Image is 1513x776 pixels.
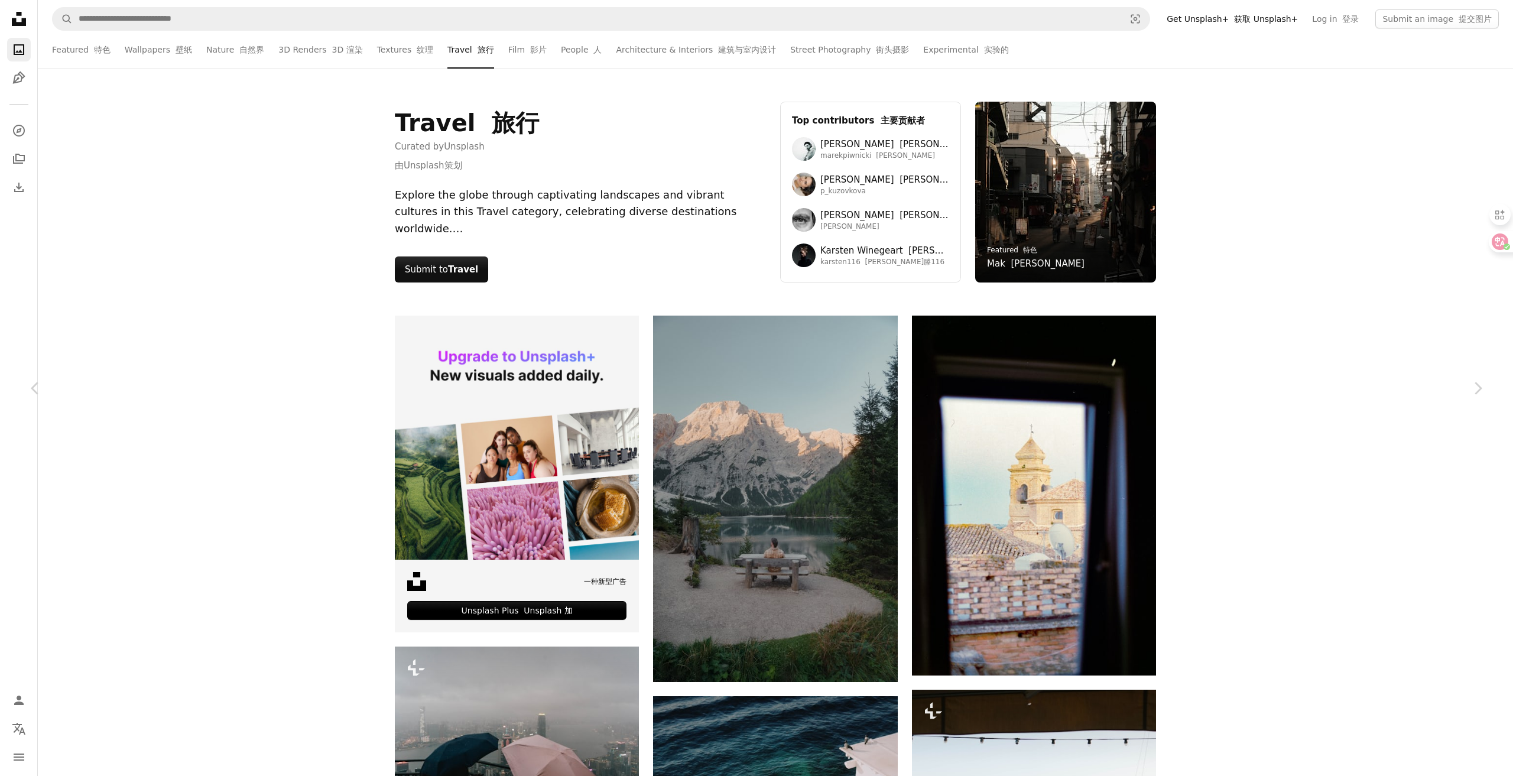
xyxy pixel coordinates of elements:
[7,689,31,712] a: Log in / Sign up
[407,572,426,591] img: file-1631678316303-ed18b8b5cb9cimage
[176,45,192,54] font: 壁纸
[206,31,264,69] a: Nature 自然界
[718,45,776,54] font: 建筑与室内设计
[7,38,31,61] a: Photos
[395,109,539,137] h1: Travel
[524,606,572,615] font: Unsplash 加
[524,562,627,601] span: A new kind of advertising for the internet.
[820,151,949,161] span: marekpiwnicki
[395,316,639,632] a: A new kind of advertising一种新型广告for the internet.Unsplash Plus Unsplash 加
[530,45,547,54] font: 影片
[820,243,949,258] span: Karsten Winegeart
[790,31,909,69] a: Street Photography 街头摄影
[7,119,31,142] a: Explore
[792,137,816,161] img: Avatar of user Marek Piwnicki
[395,139,539,177] span: Curated by
[792,113,949,128] h3: Top contributors
[404,160,444,171] a: Unsplash
[792,243,949,267] a: Avatar of user Karsten WinegeartKarsten Winegeart [PERSON_NAME]特karsten116 [PERSON_NAME]滕116
[593,45,602,54] font: 人
[792,243,816,267] img: Avatar of user Karsten Winegeart
[876,45,909,54] font: 街头摄影
[395,256,488,283] button: Submit toTravel
[278,31,362,69] a: 3D Renders 3D 渲染
[900,139,973,150] font: [PERSON_NAME]
[1234,14,1298,24] font: 获取 Unsplash+
[52,31,111,69] a: Featured 特色
[395,160,462,171] font: 由 策划
[94,45,111,54] font: 特色
[52,7,1150,31] form: Find visuals sitewide
[395,722,639,733] a: Two umbrellas on a rainy city overlook
[377,31,433,69] a: Textures 纹理
[900,210,973,220] font: [PERSON_NAME]
[7,176,31,199] a: Download History
[908,245,991,256] font: [PERSON_NAME]特
[1121,8,1150,30] button: Visual search
[1375,9,1499,28] button: Submit an image 提交图片
[584,577,626,586] font: 一种新型广告
[987,256,1085,271] a: Mak [PERSON_NAME]
[395,316,639,560] img: file-1681422010450-279557756d6eimage
[53,8,73,30] button: Search Unsplash
[1442,332,1513,445] a: Next
[792,208,949,232] a: Avatar of user Francesco Ungaro[PERSON_NAME] [PERSON_NAME][PERSON_NAME]
[923,31,1008,69] a: Experimental 实验的
[876,151,935,160] font: [PERSON_NAME]
[792,137,949,161] a: Avatar of user Marek Piwnicki[PERSON_NAME] [PERSON_NAME]marekpiwnicki [PERSON_NAME]
[792,208,816,232] img: Avatar of user Francesco Ungaro
[1459,14,1492,24] font: 提交图片
[984,45,1009,54] font: 实验的
[653,316,897,682] img: Person sits at picnic table overlooking mountain lake.
[448,264,478,275] strong: Travel
[653,493,897,504] a: Person sits at picnic table overlooking mountain lake.
[7,717,31,741] button: Language
[865,258,945,266] font: [PERSON_NAME]滕116
[987,246,1037,254] a: Featured 特色
[881,115,925,126] font: 主要贡献者
[125,31,192,69] a: Wallpapers 壁纸
[492,109,539,137] font: 旅行
[792,173,816,196] img: Avatar of user Polina Kuzovkova
[395,187,766,238] div: Explore the globe through captivating landscapes and vibrant cultures in this Travel category, ce...
[444,141,485,152] a: Unsplash
[900,174,982,185] font: [PERSON_NAME]娃
[820,222,949,232] span: [PERSON_NAME]
[1305,9,1366,28] a: Log in 登录
[1011,258,1085,269] font: [PERSON_NAME]
[820,187,949,196] span: p_kuzovkova
[820,137,949,151] span: [PERSON_NAME]
[1160,9,1305,28] a: Get Unsplash+ 获取 Unsplash+
[820,173,949,187] span: [PERSON_NAME]
[792,173,949,196] a: Avatar of user Polina Kuzovkova[PERSON_NAME] [PERSON_NAME]娃p_kuzovkova
[407,601,626,620] div: Unsplash Plus
[417,45,433,54] font: 纹理
[1342,14,1359,24] font: 登录
[508,31,547,69] a: Film 影片
[7,745,31,769] button: Menu
[820,208,949,222] span: [PERSON_NAME]
[7,66,31,90] a: Illustrations
[561,31,602,69] a: People 人
[912,490,1156,501] a: View of church tower through a window frame
[332,45,363,54] font: 3D 渲染
[239,45,264,54] font: 自然界
[7,147,31,171] a: Collections
[912,316,1156,676] img: View of church tower through a window frame
[616,31,776,69] a: Architecture & Interiors 建筑与室内设计
[820,258,949,267] span: karsten116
